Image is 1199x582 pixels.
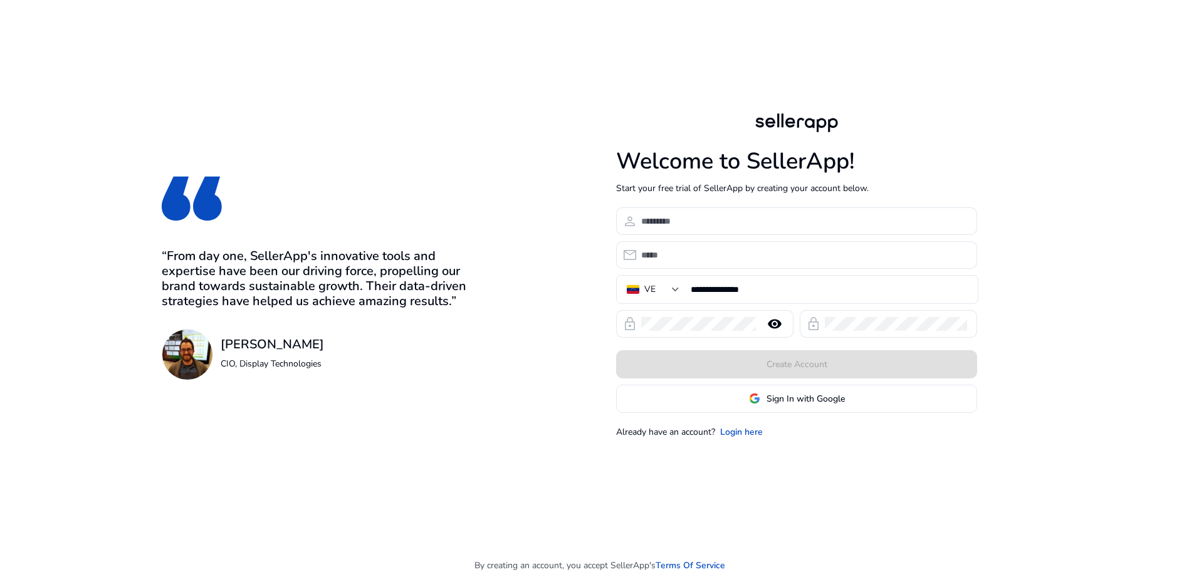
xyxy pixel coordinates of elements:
[616,148,977,175] h1: Welcome to SellerApp!
[221,357,324,370] p: CIO, Display Technologies
[656,559,725,572] a: Terms Of Service
[760,316,790,331] mat-icon: remove_red_eye
[616,425,715,439] p: Already have an account?
[806,316,821,331] span: lock
[644,283,656,296] div: VE
[622,214,637,229] span: person
[616,385,977,413] button: Sign In with Google
[622,316,637,331] span: lock
[767,392,845,405] span: Sign In with Google
[749,393,760,404] img: google-logo.svg
[720,425,763,439] a: Login here
[622,247,637,262] span: email
[616,182,977,195] p: Start your free trial of SellerApp by creating your account below.
[162,249,483,309] h3: “From day one, SellerApp's innovative tools and expertise have been our driving force, propelling...
[221,337,324,352] h3: [PERSON_NAME]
